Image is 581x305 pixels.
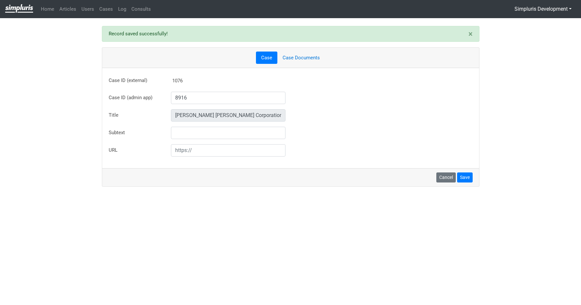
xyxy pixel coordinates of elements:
[104,127,166,139] label: Subtext
[462,26,479,42] button: ×
[104,92,166,104] label: Case ID (admin app)
[277,52,325,64] a: Case Documents
[115,3,129,16] a: Log
[510,3,576,15] button: Simpluris Development
[57,3,79,16] a: Articles
[436,172,456,182] a: Cancel
[38,3,57,16] a: Home
[172,78,183,84] span: 1076
[104,144,166,157] label: URL
[5,4,33,13] img: Privacy-class-action
[129,3,153,16] a: Consults
[457,172,473,182] button: Save
[109,30,168,38] label: Record saved successfully!
[97,3,115,16] a: Cases
[171,144,286,157] input: https://
[79,3,97,16] a: Users
[256,52,277,64] a: Case
[104,109,166,122] label: Title
[104,75,166,87] label: Case ID (external)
